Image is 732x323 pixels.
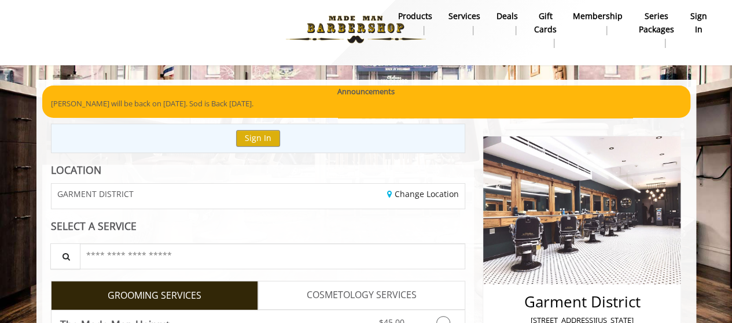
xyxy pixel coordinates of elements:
button: Service Search [50,243,80,269]
b: Services [448,10,480,23]
span: GARMENT DISTRICT [57,190,134,198]
a: sign insign in [682,8,715,38]
a: Series packagesSeries packages [631,8,682,51]
a: MembershipMembership [565,8,631,38]
a: Gift cardsgift cards [526,8,565,51]
b: Membership [573,10,623,23]
b: sign in [690,10,707,36]
a: ServicesServices [440,8,488,38]
b: products [398,10,432,23]
h2: Garment District [496,294,668,310]
a: Change Location [387,188,459,199]
a: DealsDeals [488,8,526,38]
span: COSMETOLOGY SERVICES [307,288,417,303]
b: gift cards [534,10,557,36]
a: Productsproducts [390,8,440,38]
b: Announcements [337,86,395,98]
b: Deals [496,10,518,23]
p: [PERSON_NAME] will be back on [DATE]. Sod is Back [DATE]. [51,98,682,110]
button: Sign In [236,130,280,147]
div: SELECT A SERVICE [51,221,466,232]
b: LOCATION [51,163,101,177]
b: Series packages [639,10,674,36]
span: GROOMING SERVICES [108,288,201,303]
